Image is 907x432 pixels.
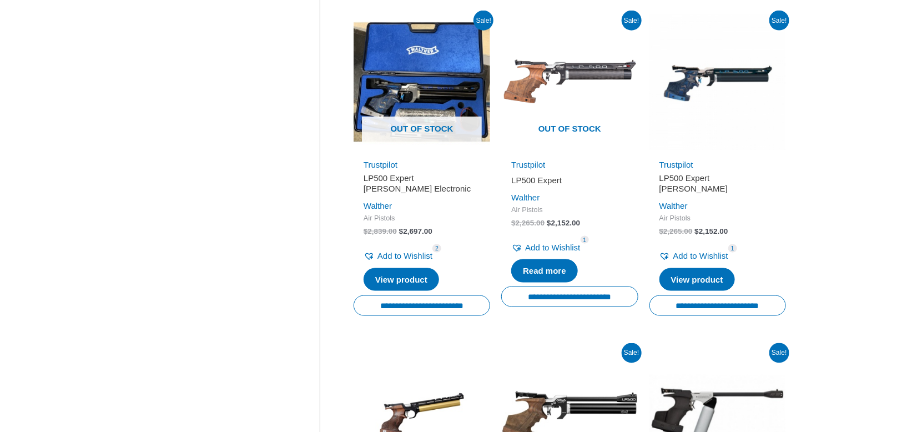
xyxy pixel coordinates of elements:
[511,205,628,215] span: Air Pistols
[728,244,737,253] span: 1
[364,227,397,235] bdi: 2,839.00
[364,173,480,199] a: LP500 Expert [PERSON_NAME] Electronic
[511,219,545,227] bdi: 2,265.00
[659,160,693,169] a: Trustpilot
[649,14,786,150] img: LP500 Expert Blue Angel
[377,251,432,260] span: Add to Wishlist
[511,160,545,169] a: Trustpilot
[362,117,482,142] span: Out of stock
[364,227,368,235] span: $
[659,248,728,264] a: Add to Wishlist
[769,343,789,363] span: Sale!
[511,193,540,202] a: Walther
[622,11,642,31] span: Sale!
[511,240,580,255] a: Add to Wishlist
[364,173,480,194] h2: LP500 Expert [PERSON_NAME] Electronic
[525,243,580,252] span: Add to Wishlist
[659,227,664,235] span: $
[364,214,480,223] span: Air Pistols
[354,14,490,150] a: Out of stock
[399,227,404,235] span: $
[622,343,642,363] span: Sale!
[364,201,392,210] a: Walther
[511,259,578,283] a: Read more about “LP500 Expert”
[659,214,776,223] span: Air Pistols
[511,175,628,186] h2: LP500 Expert
[364,160,397,169] a: Trustpilot
[511,219,516,227] span: $
[659,268,735,292] a: Read more about “LP500 Expert Blue Angel”
[399,227,432,235] bdi: 2,697.00
[769,11,789,31] span: Sale!
[659,173,776,199] a: LP500 Expert [PERSON_NAME]
[510,117,629,142] span: Out of stock
[364,268,439,292] a: Read more about “LP500 Expert Blue Angel Electronic”
[581,236,589,244] span: 1
[659,227,693,235] bdi: 2,265.00
[695,227,728,235] bdi: 2,152.00
[673,251,728,260] span: Add to Wishlist
[364,248,432,264] a: Add to Wishlist
[432,244,441,253] span: 2
[501,14,638,150] img: LP500 Expert
[501,14,638,150] a: Out of stock
[547,219,551,227] span: $
[659,173,776,194] h2: LP500 Expert [PERSON_NAME]
[547,219,580,227] bdi: 2,152.00
[695,227,699,235] span: $
[354,14,490,150] img: LP500 Expert Blue Angel Electronic
[473,11,493,31] span: Sale!
[511,175,628,190] a: LP500 Expert
[659,201,688,210] a: Walther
